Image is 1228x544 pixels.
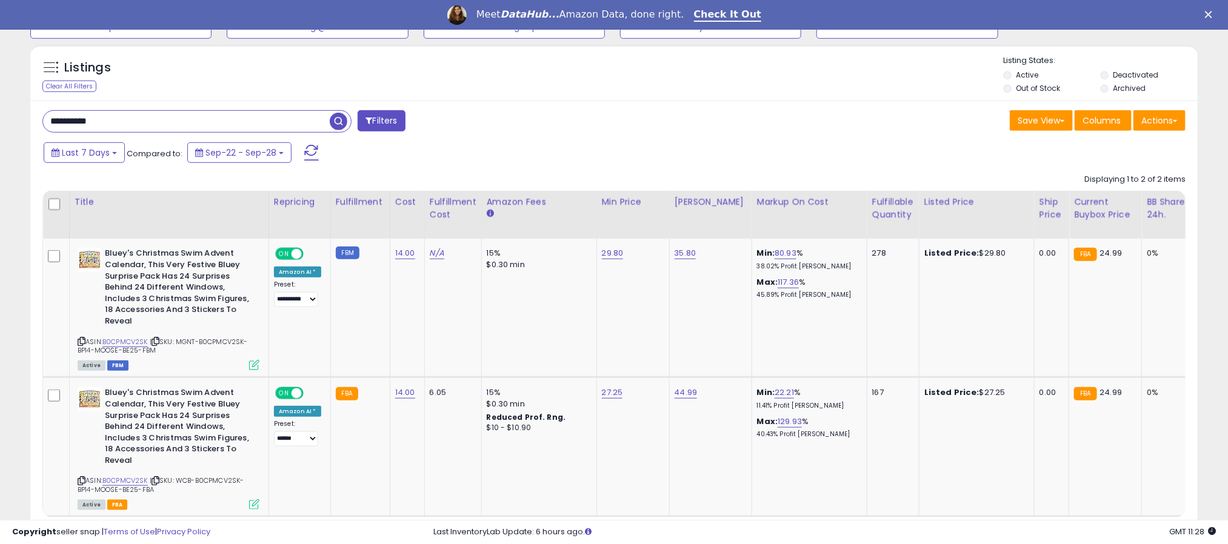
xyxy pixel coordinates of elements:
[187,142,292,163] button: Sep-22 - Sep-28
[757,276,778,288] b: Max:
[1113,83,1146,93] label: Archived
[78,248,259,369] div: ASIN:
[336,387,358,400] small: FBA
[1133,110,1186,131] button: Actions
[395,247,415,259] a: 14.00
[602,196,664,208] div: Min Price
[924,196,1029,208] div: Listed Price
[157,526,210,537] a: Privacy Policy
[1075,110,1132,131] button: Columns
[487,423,587,433] div: $10 - $10.90
[1039,248,1059,259] div: 0.00
[430,196,476,221] div: Fulfillment Cost
[205,147,276,159] span: Sep-22 - Sep-28
[107,360,129,371] span: FBM
[1147,196,1191,221] div: BB Share 24h.
[1010,110,1073,131] button: Save View
[336,196,385,208] div: Fulfillment
[358,110,405,131] button: Filters
[775,386,794,399] a: 22.21
[104,526,155,537] a: Terms of Use
[757,262,858,271] p: 38.02% Profit [PERSON_NAME]
[778,276,799,288] a: 117.36
[274,280,321,307] div: Preset:
[476,8,684,21] div: Meet Amazon Data, done right.
[78,476,244,494] span: | SKU: WCB-B0CPMCV2SK-BP14-MOOSE-BE25-FBA
[1083,114,1121,127] span: Columns
[62,147,110,159] span: Last 7 Days
[1016,83,1061,93] label: Out of Stock
[1004,55,1198,67] p: Listing States:
[675,196,747,208] div: [PERSON_NAME]
[487,196,592,208] div: Amazon Fees
[1074,387,1096,400] small: FBA
[1084,174,1186,185] div: Displaying 1 to 2 of 2 items
[276,388,292,399] span: ON
[78,387,102,411] img: 51PZSZRD1ML._SL40_.jpg
[102,476,148,486] a: B0CPMCV2SK
[302,388,321,399] span: OFF
[274,196,325,208] div: Repricing
[395,386,415,399] a: 14.00
[757,416,778,427] b: Max:
[602,247,624,259] a: 29.80
[78,500,105,510] span: All listings currently available for purchase on Amazon
[274,406,321,417] div: Amazon AI *
[757,248,858,270] div: %
[274,420,321,446] div: Preset:
[447,5,467,25] img: Profile image for Georgie
[430,247,444,259] a: N/A
[105,248,252,330] b: Bluey's Christmas Swim Advent Calendar, This Very Festive Bluey Surprise Pack Has 24 Surprises Be...
[1039,196,1064,221] div: Ship Price
[487,259,587,270] div: $0.30 min
[276,249,292,259] span: ON
[924,248,1025,259] div: $29.80
[487,248,587,259] div: 15%
[44,142,125,163] button: Last 7 Days
[12,526,56,537] strong: Copyright
[757,291,858,299] p: 45.89% Profit [PERSON_NAME]
[924,386,979,398] b: Listed Price:
[1100,247,1123,259] span: 24.99
[127,148,182,159] span: Compared to:
[924,247,979,259] b: Listed Price:
[1147,248,1187,259] div: 0%
[78,360,105,371] span: All listings currently available for purchase on Amazon
[501,8,559,20] i: DataHub...
[778,416,802,428] a: 129.93
[274,267,321,277] div: Amazon AI *
[872,248,910,259] div: 278
[757,386,775,398] b: Min:
[1113,70,1158,80] label: Deactivated
[757,387,858,410] div: %
[433,526,1216,538] div: Last InventoryLab Update: 6 hours ago.
[1100,386,1123,398] span: 24.99
[757,247,775,259] b: Min:
[487,208,494,219] small: Amazon Fees.
[487,412,566,422] b: Reduced Prof. Rng.
[757,277,858,299] div: %
[757,430,858,439] p: 40.43% Profit [PERSON_NAME]
[395,196,419,208] div: Cost
[1169,526,1216,537] span: 2025-10-6 11:28 GMT
[675,386,698,399] a: 44.99
[775,247,796,259] a: 80.93
[757,196,862,208] div: Markup on Cost
[487,387,587,398] div: 15%
[336,247,359,259] small: FBM
[75,196,264,208] div: Title
[12,526,210,538] div: seller snap | |
[78,337,248,355] span: | SKU: MGNT-B0CPMCV2SK-BP14-MOOSE-BE25-FBM
[107,500,128,510] span: FBA
[757,402,858,410] p: 11.41% Profit [PERSON_NAME]
[102,337,148,347] a: B0CPMCV2SK
[105,387,252,469] b: Bluey's Christmas Swim Advent Calendar, This Very Festive Bluey Surprise Pack Has 24 Surprises Be...
[302,249,321,259] span: OFF
[1074,196,1136,221] div: Current Buybox Price
[694,8,762,22] a: Check It Out
[1147,387,1187,398] div: 0%
[1074,248,1096,261] small: FBA
[1205,11,1217,18] div: Close
[430,387,472,398] div: 6.05
[757,416,858,439] div: %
